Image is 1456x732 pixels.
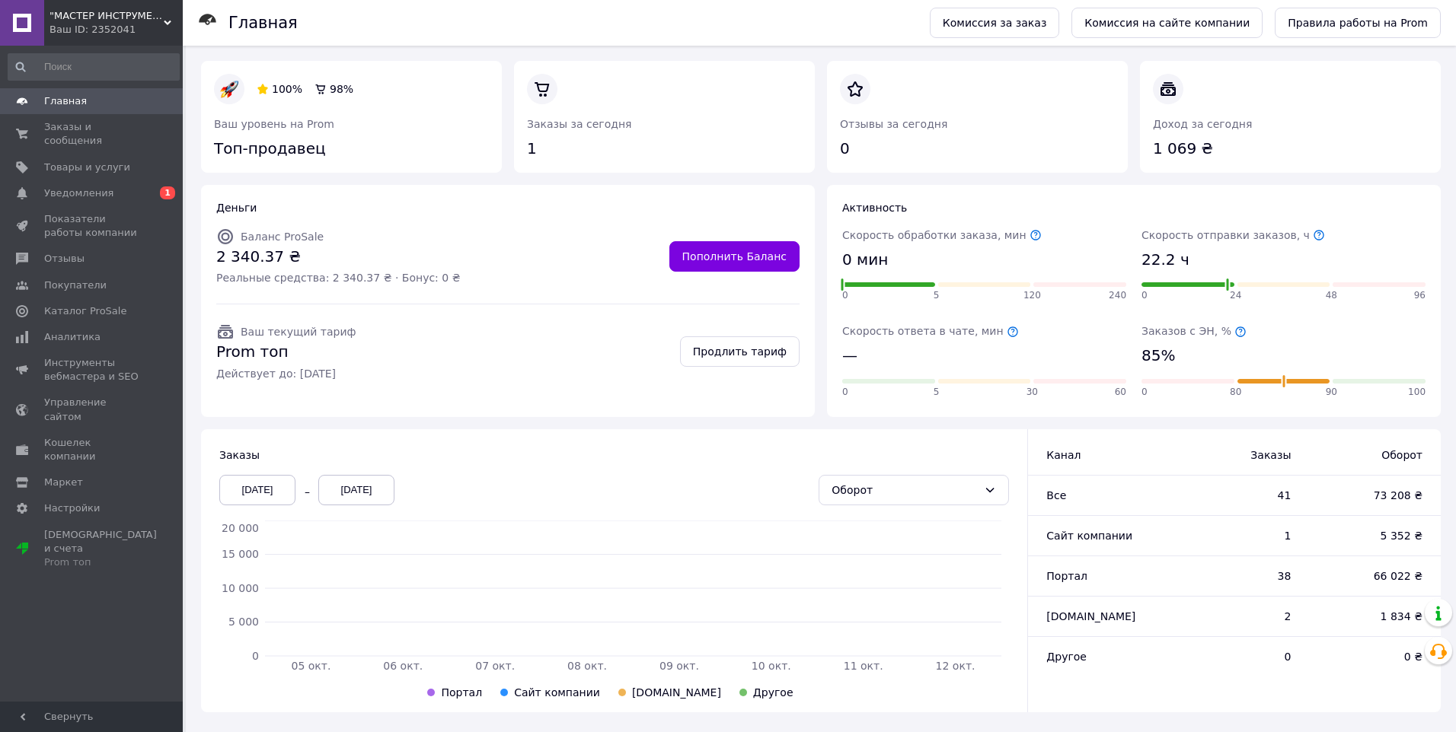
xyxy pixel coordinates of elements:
tspan: 06 окт. [383,660,423,672]
a: Пополнить Баланс [669,241,800,272]
span: Покупатели [44,278,107,292]
span: Главная [44,94,87,108]
a: Продлить тариф [680,336,800,367]
span: 2 340.37 ₴ [216,246,460,268]
span: Показатели работы компании [44,212,141,240]
tspan: 0 [252,650,259,662]
span: Портал [441,686,482,699]
input: Поиск [8,53,180,81]
span: Настройки [44,501,100,515]
span: 98% [330,83,353,95]
tspan: 08 окт. [567,660,607,672]
span: 41 [1184,488,1292,503]
span: 48 [1326,289,1337,302]
span: 5 352 ₴ [1321,528,1422,543]
span: 120 [1023,289,1041,302]
span: 96 [1414,289,1426,302]
span: 1 [160,186,175,199]
span: 0 мин [842,249,888,271]
span: 1 [1184,528,1292,543]
tspan: 5 000 [228,616,259,628]
div: Оборот [832,482,978,498]
span: Кошелек компании [44,436,141,463]
span: [DOMAIN_NAME] [632,686,721,699]
span: Маркет [44,476,83,489]
span: 0 ₴ [1321,649,1422,664]
span: 0 [1141,386,1148,399]
h1: Главная [228,14,298,32]
span: [DOMAIN_NAME] [1046,610,1135,622]
span: Ваш текущий тариф [241,326,356,338]
span: 1 834 ₴ [1321,609,1422,624]
span: 73 208 ₴ [1321,488,1422,503]
span: 0 [842,386,848,399]
span: Скорость ответа в чате, мин [842,325,1019,337]
span: Сайт компании [1046,530,1132,542]
span: 24 [1230,289,1241,302]
a: Правила работы на Prom [1275,8,1441,38]
a: Комиссия за заказ [930,8,1060,38]
a: Комиссия на сайте компании [1071,8,1263,38]
span: Оборот [1321,447,1422,463]
span: [DEMOGRAPHIC_DATA] и счета [44,528,157,570]
span: 60 [1115,386,1126,399]
span: Активность [842,202,907,214]
span: Действует до: [DATE] [216,366,356,381]
span: Заказы и сообщения [44,120,141,148]
span: Канал [1046,449,1081,461]
tspan: 20 000 [222,522,259,534]
span: Аналитика [44,330,101,344]
span: 0 [1184,649,1292,664]
span: 85% [1141,345,1175,367]
span: 0 [1141,289,1148,302]
span: Товары и услуги [44,161,130,174]
tspan: 10 000 [222,582,259,594]
tspan: 10 окт. [752,660,791,672]
span: Сайт компании [514,686,600,699]
span: Другое [753,686,793,699]
span: 0 [842,289,848,302]
tspan: 15 000 [222,548,259,560]
span: 5 [934,289,940,302]
span: Инструменты вебмастера и SEO [44,356,141,384]
div: [DATE] [219,475,295,505]
tspan: 05 окт. [291,660,330,672]
div: Ваш ID: 2352041 [49,23,183,37]
span: Скорость обработки заказа, мин [842,229,1042,241]
span: 30 [1027,386,1038,399]
div: [DATE] [318,475,394,505]
span: 100% [272,83,302,95]
div: Prom топ [44,555,157,569]
span: Заказы [219,449,260,461]
span: Деньги [216,202,257,214]
span: Отзывы [44,252,85,266]
span: "МАСТЕР ИНСТРУМЕНТ" - мастер в области инструмента [49,9,164,23]
tspan: 11 окт. [844,660,883,672]
span: — [842,345,857,367]
span: Каталог ProSale [44,304,126,318]
span: Prom топ [216,341,356,363]
span: Портал [1046,570,1087,582]
span: Заказов с ЭН, % [1141,325,1247,337]
span: Другое [1046,651,1087,663]
span: 38 [1184,568,1292,584]
span: 5 [934,386,940,399]
span: 100 [1408,386,1426,399]
span: Скорость отправки заказов, ч [1141,229,1325,241]
span: 22.2 ч [1141,249,1189,271]
span: 90 [1326,386,1337,399]
span: 2 [1184,609,1292,624]
span: 240 [1109,289,1126,302]
tspan: 07 окт. [475,660,515,672]
span: 66 022 ₴ [1321,568,1422,584]
tspan: 12 окт. [936,660,975,672]
span: Реальные средства: 2 340.37 ₴ · Бонус: 0 ₴ [216,270,460,285]
span: Управление сайтом [44,396,141,423]
span: Все [1046,489,1066,501]
span: Уведомления [44,186,113,200]
span: Баланс ProSale [241,231,324,243]
tspan: 09 окт. [659,660,699,672]
span: Заказы [1184,447,1292,463]
span: 80 [1230,386,1241,399]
